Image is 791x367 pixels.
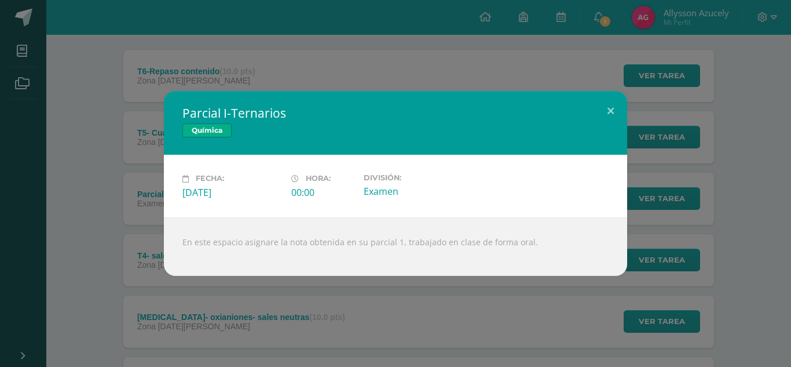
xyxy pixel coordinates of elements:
div: En este espacio asignare la nota obtenida en su parcial 1, trabajado en clase de forma oral. [164,217,627,276]
div: [DATE] [182,186,282,199]
span: Hora: [306,175,331,183]
h2: Parcial I-Ternarios [182,105,609,121]
button: Close (Esc) [594,91,627,130]
div: 00:00 [291,186,354,199]
span: Química [182,123,232,137]
span: Fecha: [196,175,224,183]
div: Examen [364,185,463,198]
label: División: [364,173,463,182]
